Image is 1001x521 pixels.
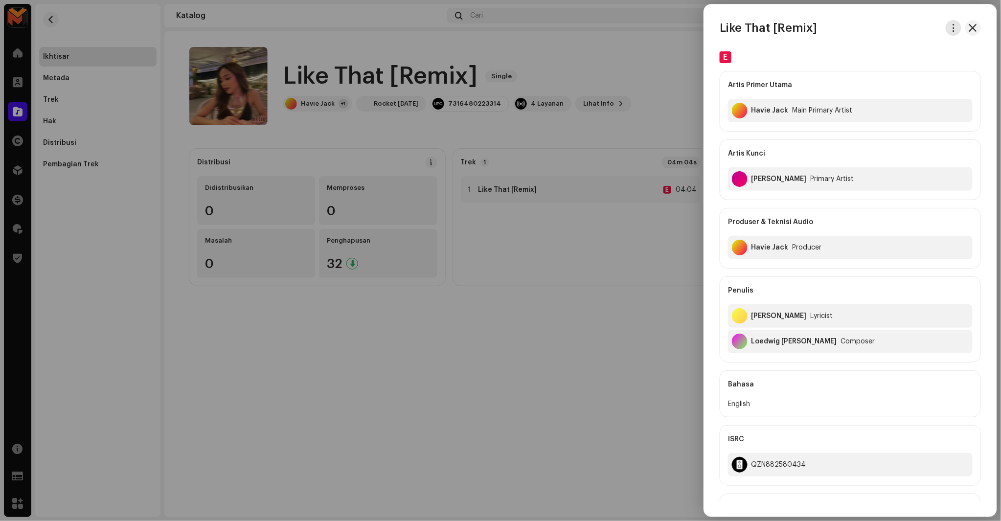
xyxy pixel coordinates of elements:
div: Main Primary Artist [793,107,853,114]
div: Primary Artist [811,175,854,183]
div: Produser & Teknisi Audio [728,208,973,236]
div: ISRC [728,426,973,453]
div: English [728,398,973,410]
div: E [720,51,731,63]
div: QZN882580434 [751,461,806,469]
div: Artis Kunci [728,140,973,167]
div: Artis Primer Utama [728,71,973,99]
h3: Like That [Remix] [720,20,818,36]
div: Havie Jack [751,244,789,251]
div: Lyricist [811,312,833,320]
div: Vijay Kantaw [751,312,807,320]
div: Composer [841,338,875,345]
div: Penulis [728,277,973,304]
div: Havie Jack [751,107,789,114]
div: Bahasa [728,371,973,398]
div: Vije Khant [751,175,807,183]
div: Producer [793,244,822,251]
div: Loedwig Guntur Naftali Sojuaon Hasugian [751,338,837,345]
